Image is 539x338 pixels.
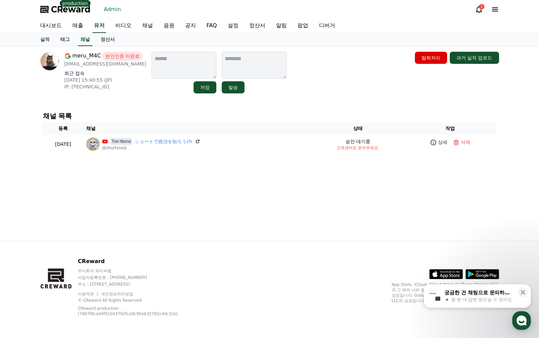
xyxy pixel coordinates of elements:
[110,19,137,33] a: 비디오
[101,4,124,15] a: Admin
[404,122,496,135] th: 작업
[244,19,271,33] a: 정산서
[292,19,314,33] a: 팝업
[137,19,158,33] a: 채널
[64,83,147,90] p: IP: [TECHNICAL_ID]
[392,282,499,303] p: App Store, iCloud, iCloud Drive 및 iTunes Store는 미국과 그 밖의 나라 및 지역에서 등록된 Apple Inc.의 서비스 상표입니다. Goo...
[158,19,180,33] a: 음원
[102,52,143,60] span: 본인인증 미완료
[46,141,81,148] p: [DATE]
[35,33,55,46] a: 실적
[51,4,91,15] span: CReward
[201,19,222,33] a: FAQ
[86,137,100,151] img: ショートで政治を知ろうch
[35,19,67,33] a: 대시보드
[43,112,496,120] h4: 채널 목록
[135,138,192,145] a: ショートで政治を知ろうch
[314,19,340,33] a: 디버거
[78,292,99,296] a: 이용약관
[222,19,244,33] a: 설정
[78,268,196,273] p: 주식회사 와이피랩
[78,306,185,316] p: CReward production (7887f8ce04f01043702fca9c95eb32782c4dc3cb)
[78,282,196,287] p: 주소 : [STREET_ADDRESS]
[475,5,483,13] a: 1
[461,139,470,146] p: 삭제
[415,52,447,64] button: 탈퇴처리
[194,81,216,93] button: 저장
[64,77,147,83] p: [DATE] 15:40:55 (JP)
[312,122,404,135] th: 상태
[110,138,132,145] span: Tier:None
[78,257,196,265] p: CReward
[438,139,447,146] p: 상세
[102,145,200,151] p: @shortsseiji
[93,19,106,33] a: 유저
[40,52,59,71] img: profile image
[450,52,499,64] button: 과거 실적 업로드
[78,33,93,46] a: 채널
[84,122,312,135] th: 채널
[78,275,196,280] p: 사업자등록번호 : [PHONE_NUMBER]
[64,60,147,67] p: [EMAIL_ADDRESS][DOMAIN_NAME]
[451,137,472,147] button: 삭제
[180,19,201,33] a: 공지
[479,4,484,9] div: 1
[95,33,120,46] a: 정산서
[64,70,147,77] p: 최근 접속
[55,33,75,46] a: 태그
[222,81,245,93] button: 발송
[101,292,133,296] a: 개인정보처리방침
[345,138,370,145] p: 승인 대기중
[43,122,84,135] th: 등록
[315,145,401,151] p: 고객센터로 문의주세요.
[78,298,196,303] p: © CReward All Rights Reserved.
[40,4,91,15] a: CReward
[67,19,89,33] a: 매출
[429,137,449,147] a: 상세
[271,19,292,33] a: 알림
[72,52,101,60] span: meru_M4C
